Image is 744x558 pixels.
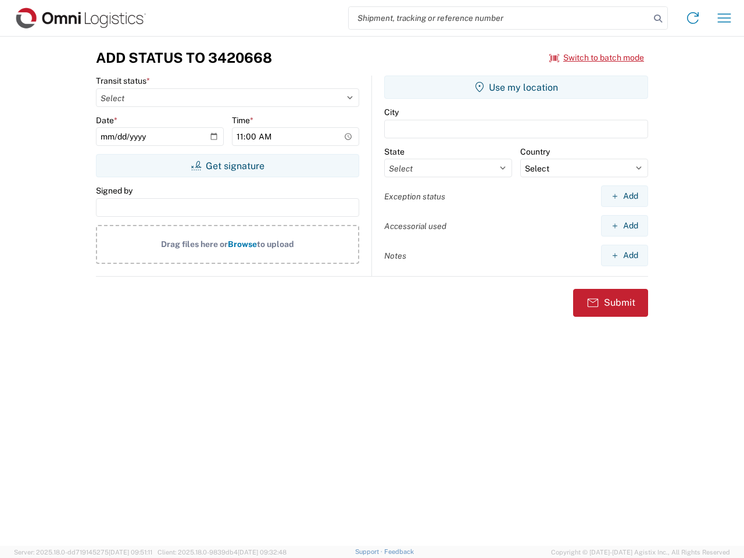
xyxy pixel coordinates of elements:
[601,185,648,207] button: Add
[551,547,730,557] span: Copyright © [DATE]-[DATE] Agistix Inc., All Rights Reserved
[96,115,117,126] label: Date
[384,548,414,555] a: Feedback
[601,215,648,237] button: Add
[96,76,150,86] label: Transit status
[549,48,644,67] button: Switch to batch mode
[96,49,272,66] h3: Add Status to 3420668
[158,549,287,556] span: Client: 2025.18.0-9839db4
[349,7,650,29] input: Shipment, tracking or reference number
[384,191,445,202] label: Exception status
[232,115,253,126] label: Time
[161,239,228,249] span: Drag files here or
[228,239,257,249] span: Browse
[355,548,384,555] a: Support
[238,549,287,556] span: [DATE] 09:32:48
[601,245,648,266] button: Add
[384,146,405,157] label: State
[384,107,399,117] label: City
[573,289,648,317] button: Submit
[384,221,446,231] label: Accessorial used
[14,549,152,556] span: Server: 2025.18.0-dd719145275
[384,76,648,99] button: Use my location
[257,239,294,249] span: to upload
[520,146,550,157] label: Country
[109,549,152,556] span: [DATE] 09:51:11
[96,185,133,196] label: Signed by
[384,251,406,261] label: Notes
[96,154,359,177] button: Get signature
